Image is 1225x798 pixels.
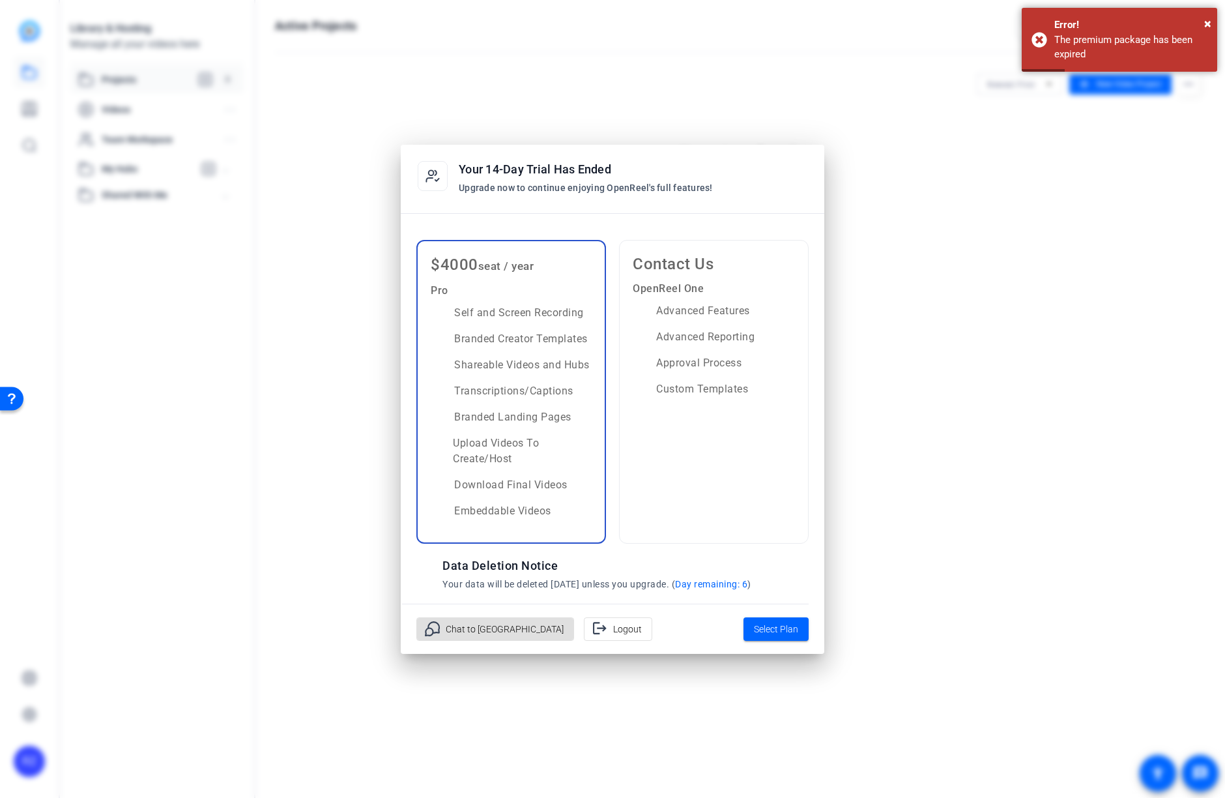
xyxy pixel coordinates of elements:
button: Logout [584,617,652,641]
span: × [1204,16,1211,31]
div: Error! [1054,18,1207,33]
p: Approval Process [656,355,742,371]
span: $4000 [431,256,478,274]
p: Advanced Features [656,303,750,319]
button: Close [1204,14,1211,33]
p: Transcriptions/Captions [454,383,573,399]
p: Embeddable Videos [454,503,551,519]
p: Download Final Videos [454,477,568,493]
div: The premium package has been expired [1054,33,1207,62]
p: OpenReel One [633,281,713,297]
span: Logout [613,617,642,642]
span: Day remaining: 6 [675,579,747,589]
button: Chat to [GEOGRAPHIC_DATA] [416,617,574,641]
h2: Your 14-Day Trial Has Ended [459,160,611,179]
h2: Data Deletion Notice [442,557,783,575]
p: Shareable Videos and Hubs [454,357,590,373]
p: Custom Templates [656,381,748,397]
button: Select Plan [743,617,809,641]
p: Branded Landing Pages [454,409,571,425]
span: seat / year [478,259,534,273]
p: Upgrade now to continue enjoying OpenReel's full features! [459,181,713,194]
p: Self and Screen Recording [454,305,584,321]
span: Contact Us [633,255,713,273]
span: Chat to [GEOGRAPHIC_DATA] [446,617,564,642]
p: Branded Creator Templates [454,331,588,347]
mat-icon: logout [592,621,608,637]
p: Pro [431,283,534,299]
span: Select Plan [754,621,798,637]
p: Your data will be deleted [DATE] unless you upgrade. ( ) [442,578,783,591]
p: Upload Videos To Create/Host [453,436,592,467]
p: Advanced Reporting [656,329,755,345]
